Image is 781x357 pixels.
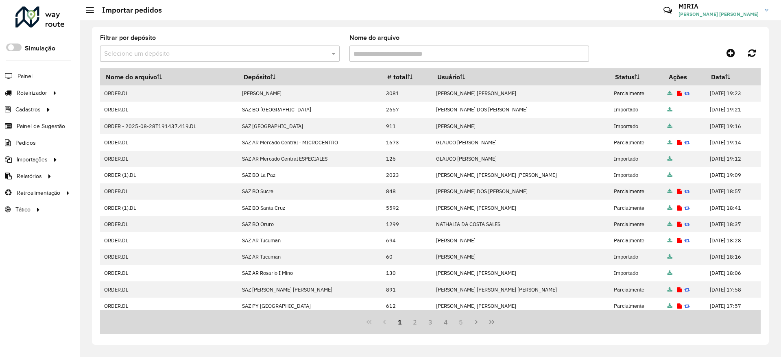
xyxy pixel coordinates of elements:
[432,249,609,265] td: [PERSON_NAME]
[100,232,238,248] td: ORDER.DL
[706,232,761,248] td: [DATE] 18:28
[684,139,690,146] a: Reimportar
[609,200,663,216] td: Parcialmente
[100,102,238,118] td: ORDER.DL
[668,286,672,293] a: Arquivo completo
[659,2,676,19] a: Contato Rápido
[609,167,663,183] td: Importado
[382,167,432,183] td: 2023
[238,281,382,298] td: SAZ [PERSON_NAME] [PERSON_NAME]
[382,102,432,118] td: 2657
[438,314,454,330] button: 4
[382,265,432,281] td: 130
[382,183,432,200] td: 848
[100,85,238,102] td: ORDER.DL
[668,303,672,309] a: Arquivo completo
[238,249,382,265] td: SAZ AR Tucuman
[706,134,761,150] td: [DATE] 19:14
[382,151,432,167] td: 126
[100,200,238,216] td: ORDER (1).DL
[17,172,42,181] span: Relatórios
[668,188,672,195] a: Arquivo completo
[100,183,238,200] td: ORDER.DL
[100,118,238,134] td: ORDER - 2025-08-28T191437.419.DL
[678,11,759,18] span: [PERSON_NAME] [PERSON_NAME]
[677,90,682,97] a: Exibir log de erros
[678,2,759,10] h3: MIRIA
[238,151,382,167] td: SAZ AR Mercado Central ESPECIALES
[432,118,609,134] td: [PERSON_NAME]
[17,189,60,197] span: Retroalimentação
[706,249,761,265] td: [DATE] 18:16
[100,167,238,183] td: ORDER (1).DL
[706,85,761,102] td: [DATE] 19:23
[484,314,500,330] button: Last Page
[706,118,761,134] td: [DATE] 19:16
[609,298,663,314] td: Parcialmente
[706,151,761,167] td: [DATE] 19:12
[382,232,432,248] td: 694
[668,221,672,228] a: Arquivo completo
[609,102,663,118] td: Importado
[100,134,238,150] td: ORDER.DL
[17,122,65,131] span: Painel de Sugestão
[706,216,761,232] td: [DATE] 18:37
[382,281,432,298] td: 891
[684,90,690,97] a: Reimportar
[609,151,663,167] td: Importado
[100,298,238,314] td: ORDER.DL
[432,134,609,150] td: GLAUCO [PERSON_NAME]
[100,249,238,265] td: ORDER.DL
[423,314,438,330] button: 3
[684,188,690,195] a: Reimportar
[609,216,663,232] td: Parcialmente
[238,68,382,85] th: Depósito
[432,281,609,298] td: [PERSON_NAME] [PERSON_NAME] [PERSON_NAME]
[706,167,761,183] td: [DATE] 19:09
[17,155,48,164] span: Importações
[684,303,690,309] a: Reimportar
[432,232,609,248] td: [PERSON_NAME]
[432,151,609,167] td: GLAUCO [PERSON_NAME]
[382,200,432,216] td: 5592
[609,68,663,85] th: Status
[238,167,382,183] td: SAZ BO La Paz
[684,205,690,211] a: Reimportar
[432,167,609,183] td: [PERSON_NAME] [PERSON_NAME] [PERSON_NAME]
[94,6,162,15] h2: Importar pedidos
[609,134,663,150] td: Parcialmente
[432,68,609,85] th: Usuário
[609,183,663,200] td: Parcialmente
[382,216,432,232] td: 1299
[382,118,432,134] td: 911
[668,253,672,260] a: Arquivo completo
[382,85,432,102] td: 3081
[15,105,41,114] span: Cadastros
[609,232,663,248] td: Parcialmente
[706,200,761,216] td: [DATE] 18:41
[238,85,382,102] td: [PERSON_NAME]
[100,33,156,43] label: Filtrar por depósito
[407,314,423,330] button: 2
[677,205,682,211] a: Exibir log de erros
[100,68,238,85] th: Nome do arquivo
[100,216,238,232] td: ORDER.DL
[238,183,382,200] td: SAZ BO Sucre
[609,249,663,265] td: Importado
[668,123,672,130] a: Arquivo completo
[382,68,432,85] th: # total
[677,139,682,146] a: Exibir log de erros
[668,237,672,244] a: Arquivo completo
[454,314,469,330] button: 5
[609,118,663,134] td: Importado
[432,298,609,314] td: [PERSON_NAME] [PERSON_NAME]
[15,205,31,214] span: Tático
[668,205,672,211] a: Arquivo completo
[382,249,432,265] td: 60
[432,216,609,232] td: NATHALIA DA COSTA SALES
[668,172,672,178] a: Arquivo completo
[677,237,682,244] a: Exibir log de erros
[668,90,672,97] a: Arquivo completo
[432,85,609,102] td: [PERSON_NAME] [PERSON_NAME]
[15,139,36,147] span: Pedidos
